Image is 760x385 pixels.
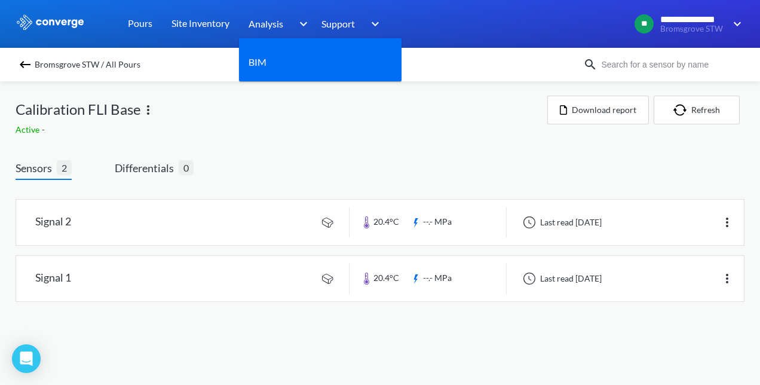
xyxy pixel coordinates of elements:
span: Bromsgrove STW / All Pours [35,56,140,73]
a: BIM [249,54,266,69]
img: icon-search.svg [583,57,597,72]
span: Support [321,16,355,31]
img: more.svg [720,215,734,230]
img: downArrow.svg [292,17,311,31]
img: more.svg [720,271,734,286]
span: Calibration FLI Base [16,98,141,121]
img: icon-file.svg [560,105,567,115]
img: icon-refresh.svg [673,104,691,116]
img: downArrow.svg [725,17,744,31]
img: logo_ewhite.svg [16,14,85,30]
img: more.svg [141,103,155,117]
span: Bromsgrove STW [660,25,725,33]
input: Search for a sensor by name [597,58,742,71]
span: 0 [179,160,194,175]
button: Download report [547,96,649,124]
button: Refresh [654,96,740,124]
span: - [42,124,47,135]
img: downArrow.svg [363,17,382,31]
div: Open Intercom Messenger [12,344,41,373]
img: backspace.svg [18,57,32,72]
span: Sensors [16,160,57,176]
span: Analysis [249,16,283,31]
span: Differentials [115,160,179,176]
span: 2 [57,160,72,175]
span: Active [16,124,42,135]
